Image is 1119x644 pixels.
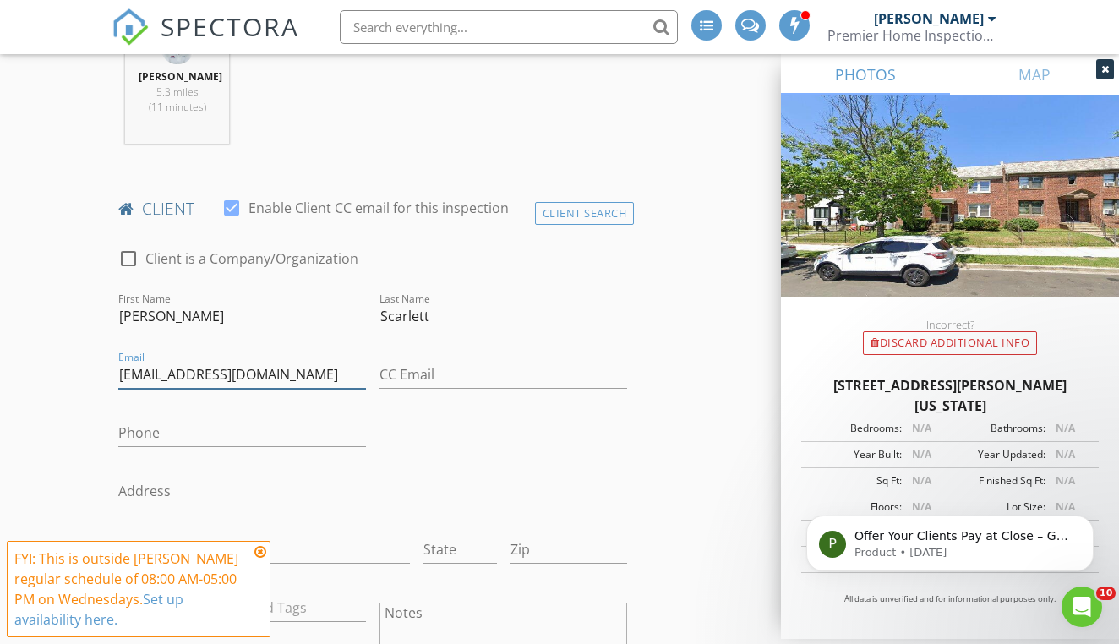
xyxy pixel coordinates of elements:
span: N/A [1056,421,1075,435]
p: All data is unverified and for informational purposes only. [801,593,1099,605]
a: MAP [950,54,1119,95]
div: Finished Sq Ft: [950,473,1045,488]
div: Sq Ft: [806,473,902,488]
img: The Best Home Inspection Software - Spectora [112,8,149,46]
div: Client Search [535,202,635,225]
span: (11 minutes) [149,100,206,114]
input: Search everything... [340,10,678,44]
div: Incorrect? [781,318,1119,331]
div: Year Updated: [950,447,1045,462]
div: Bathrooms: [950,421,1045,436]
iframe: Intercom notifications message [781,480,1119,598]
span: N/A [912,421,931,435]
img: streetview [781,95,1119,338]
span: 10 [1096,587,1116,600]
span: N/A [1056,447,1075,461]
strong: [PERSON_NAME] [139,69,222,84]
span: N/A [912,447,931,461]
div: Year Built: [806,447,902,462]
iframe: Intercom live chat [1062,587,1102,627]
span: N/A [1056,473,1075,488]
span: 5.3 miles [156,85,199,99]
div: [PERSON_NAME] [874,10,984,27]
label: Enable Client CC email for this inspection [248,199,509,216]
span: N/A [912,473,931,488]
h4: client [118,198,627,220]
div: FYI: This is outside [PERSON_NAME] regular schedule of 08:00 AM-05:00 PM on Wednesdays. [14,548,249,630]
label: Client is a Company/Organization [145,250,358,267]
div: [STREET_ADDRESS][PERSON_NAME][US_STATE] [801,375,1099,416]
div: Discard Additional info [863,331,1037,355]
div: Premier Home Inspections [827,27,996,44]
div: Bedrooms: [806,421,902,436]
a: PHOTOS [781,54,950,95]
span: SPECTORA [161,8,299,44]
a: SPECTORA [112,23,299,58]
